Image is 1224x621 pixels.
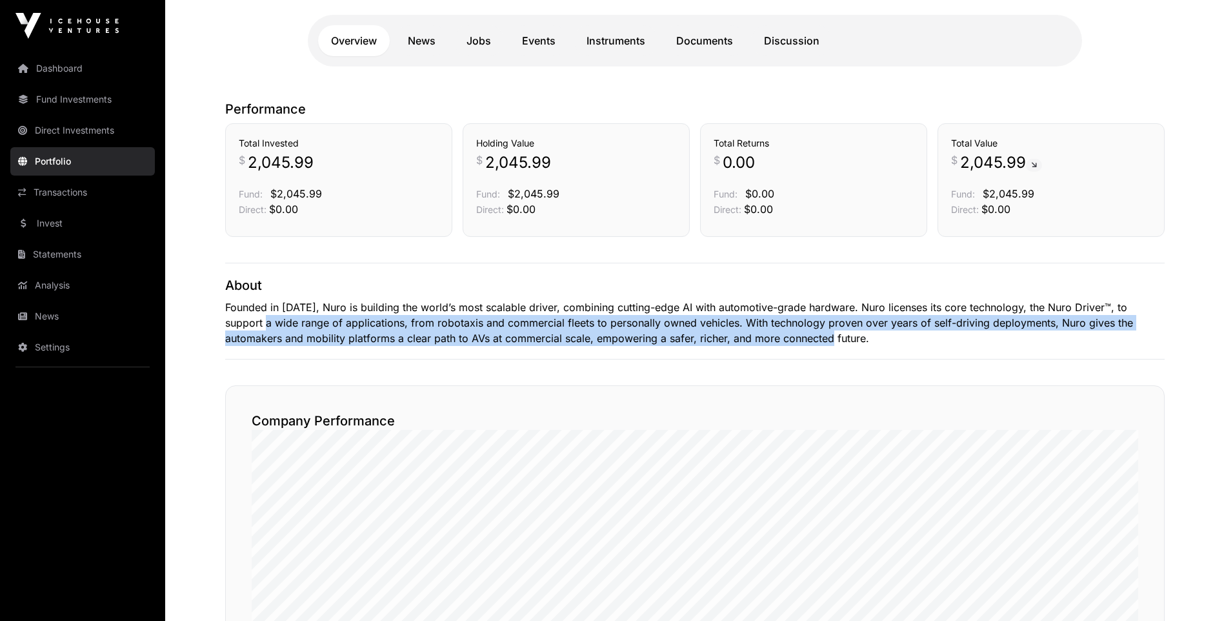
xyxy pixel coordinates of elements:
[508,187,559,200] span: $2,045.99
[239,152,245,168] span: $
[476,204,504,215] span: Direct:
[10,178,155,207] a: Transactions
[951,137,1151,150] h3: Total Value
[714,137,914,150] h3: Total Returns
[507,203,536,216] span: $0.00
[225,276,1165,294] p: About
[476,152,483,168] span: $
[723,152,755,173] span: 0.00
[10,116,155,145] a: Direct Investments
[10,333,155,361] a: Settings
[318,25,1072,56] nav: Tabs
[318,25,390,56] a: Overview
[239,188,263,199] span: Fund:
[239,204,266,215] span: Direct:
[745,187,774,200] span: $0.00
[951,188,975,199] span: Fund:
[751,25,832,56] a: Discussion
[981,203,1010,216] span: $0.00
[395,25,448,56] a: News
[270,187,322,200] span: $2,045.99
[714,188,737,199] span: Fund:
[744,203,773,216] span: $0.00
[10,240,155,269] a: Statements
[663,25,746,56] a: Documents
[10,271,155,300] a: Analysis
[1159,559,1224,621] iframe: Chat Widget
[714,152,720,168] span: $
[476,137,676,150] h3: Holding Value
[239,137,439,150] h3: Total Invested
[225,300,1165,346] p: Founded in [DATE], Nuro is building the world’s most scalable driver, combining cutting-edge AI w...
[10,54,155,83] a: Dashboard
[10,147,155,176] a: Portfolio
[454,25,504,56] a: Jobs
[225,100,1165,118] p: Performance
[269,203,298,216] span: $0.00
[252,412,1138,430] h2: Company Performance
[574,25,658,56] a: Instruments
[983,187,1034,200] span: $2,045.99
[476,188,500,199] span: Fund:
[485,152,551,173] span: 2,045.99
[10,85,155,114] a: Fund Investments
[951,204,979,215] span: Direct:
[509,25,568,56] a: Events
[15,13,119,39] img: Icehouse Ventures Logo
[248,152,314,173] span: 2,045.99
[714,204,741,215] span: Direct:
[951,152,958,168] span: $
[10,209,155,238] a: Invest
[10,302,155,331] a: News
[960,152,1042,173] span: 2,045.99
